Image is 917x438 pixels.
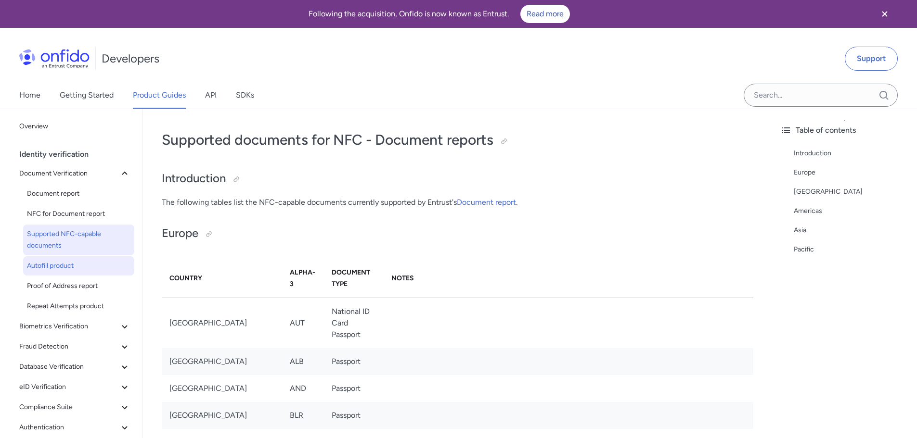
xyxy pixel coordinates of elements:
td: [GEOGRAPHIC_DATA] [162,298,282,348]
button: Database Verification [15,357,134,376]
span: Overview [19,121,130,132]
a: Document report [457,198,516,207]
span: NFC for Document report [27,208,130,220]
td: Passport [324,375,383,402]
a: [GEOGRAPHIC_DATA] [794,186,909,198]
a: Supported NFC-capable documents [23,225,134,255]
span: Repeat Attempts product [27,300,130,312]
td: [GEOGRAPHIC_DATA] [162,402,282,429]
svg: Close banner [879,8,891,20]
button: eID Verification [15,377,134,397]
a: NFC for Document report [23,204,134,224]
strong: Notes [391,274,414,282]
td: BLR [282,402,324,429]
a: Autofill product [23,256,134,275]
p: The following tables list the NFC-capable documents currently supported by Entrust's . [162,197,753,208]
td: Passport [324,402,383,429]
div: Following the acquisition, Onfido is now known as Entrust. [12,5,867,23]
input: Onfido search input field [744,84,898,107]
h2: Introduction [162,171,753,187]
td: Passport [324,348,383,375]
a: Document report [23,184,134,203]
td: National ID Card Passport [324,298,383,348]
a: Asia [794,225,909,236]
a: Proof of Address report [23,276,134,296]
span: Database Verification [19,361,119,373]
span: Authentication [19,422,119,433]
span: Compliance Suite [19,401,119,413]
td: [GEOGRAPHIC_DATA] [162,348,282,375]
span: Document report [27,188,130,200]
a: Pacific [794,244,909,255]
button: Biometrics Verification [15,317,134,336]
div: Table of contents [780,125,909,136]
span: Supported NFC-capable documents [27,228,130,251]
a: Home [19,82,40,109]
a: Introduction [794,148,909,159]
span: Biometrics Verification [19,321,119,332]
td: AND [282,375,324,402]
a: SDKs [236,82,254,109]
img: Onfido Logo [19,49,90,68]
button: Close banner [867,2,903,26]
h1: Supported documents for NFC - Document reports [162,130,753,150]
a: Europe [794,167,909,178]
td: ALB [282,348,324,375]
span: Proof of Address report [27,280,130,292]
strong: Country [169,274,202,282]
button: Document Verification [15,164,134,183]
span: eID Verification [19,381,119,393]
a: Americas [794,205,909,217]
span: Autofill product [27,260,130,272]
span: Fraud Detection [19,341,119,352]
h2: Europe [162,225,753,242]
div: Identity verification [19,145,138,164]
strong: Alpha-3 [290,268,315,288]
a: API [205,82,217,109]
strong: Document Type [332,268,370,288]
button: Compliance Suite [15,398,134,417]
a: Repeat Attempts product [23,297,134,316]
a: Support [845,47,898,71]
a: Read more [520,5,570,23]
td: [GEOGRAPHIC_DATA] [162,375,282,402]
span: Document Verification [19,168,119,179]
button: Authentication [15,418,134,437]
a: Product Guides [133,82,186,109]
button: Fraud Detection [15,337,134,356]
a: Getting Started [60,82,114,109]
h1: Developers [102,51,159,66]
td: AUT [282,298,324,348]
a: Overview [15,117,134,136]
